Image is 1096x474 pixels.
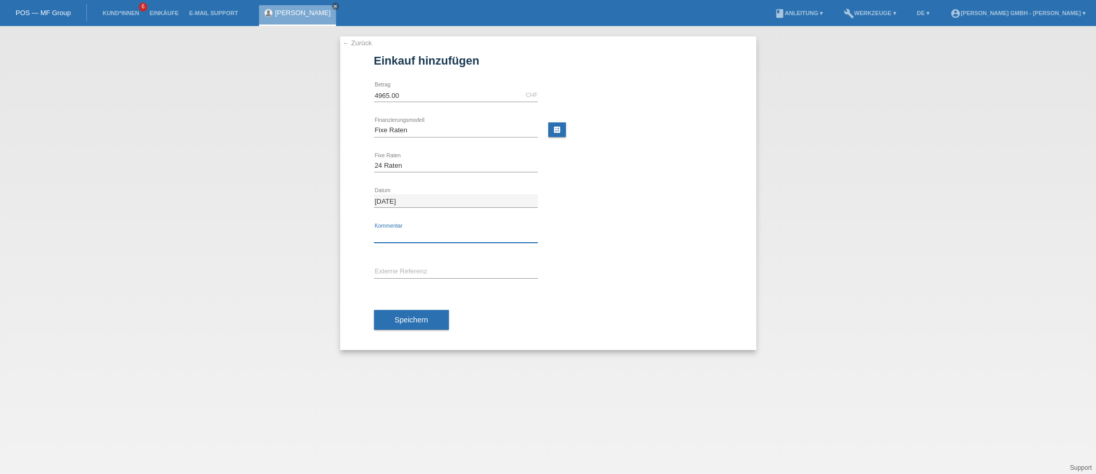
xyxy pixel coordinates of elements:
a: E-Mail Support [184,10,243,16]
a: POS — MF Group [16,9,71,17]
a: DE ▾ [912,10,935,16]
i: account_circle [950,8,961,19]
span: 6 [139,3,147,11]
a: buildWerkzeuge ▾ [839,10,901,16]
div: CHF [526,92,538,98]
a: account_circle[PERSON_NAME] GmbH - [PERSON_NAME] ▾ [945,10,1091,16]
a: Kund*innen [97,10,144,16]
a: bookAnleitung ▾ [769,10,828,16]
i: close [333,4,338,9]
span: Speichern [395,316,428,324]
a: Support [1070,464,1092,471]
a: ← Zurück [343,39,372,47]
i: book [775,8,785,19]
a: Einkäufe [144,10,184,16]
i: build [844,8,854,19]
a: close [332,3,339,10]
h1: Einkauf hinzufügen [374,54,723,67]
a: calculate [548,122,566,137]
button: Speichern [374,310,449,330]
a: [PERSON_NAME] [275,9,331,17]
i: calculate [553,126,561,134]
